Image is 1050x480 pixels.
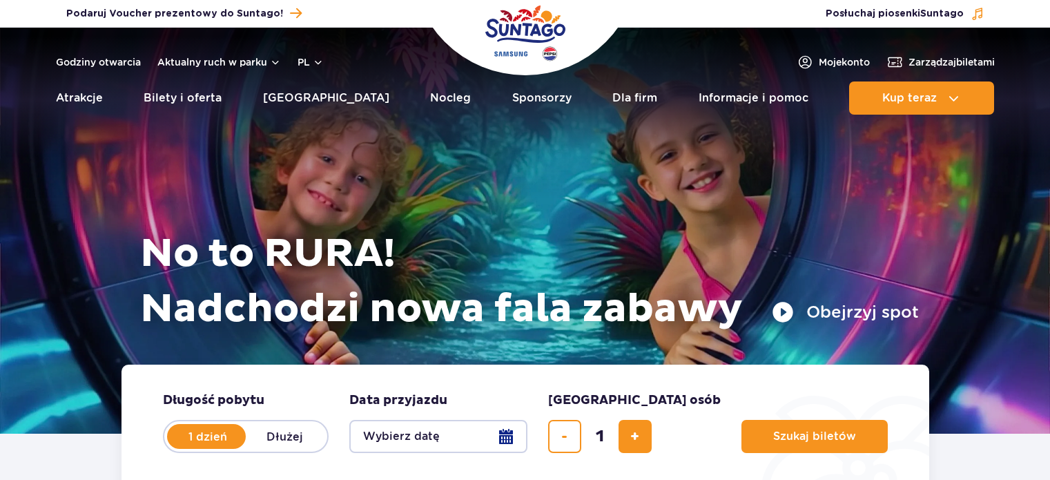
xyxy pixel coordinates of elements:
[349,420,527,453] button: Wybierz datę
[583,420,616,453] input: liczba biletów
[163,392,264,409] span: Długość pobytu
[349,392,447,409] span: Data przyjazdu
[772,301,919,323] button: Obejrzyj spot
[612,81,657,115] a: Dla firm
[157,57,281,68] button: Aktualny ruch w parku
[849,81,994,115] button: Kup teraz
[741,420,888,453] button: Szukaj biletów
[430,81,471,115] a: Nocleg
[819,55,870,69] span: Moje konto
[246,422,324,451] label: Dłużej
[797,54,870,70] a: Mojekonto
[66,7,283,21] span: Podaruj Voucher prezentowy do Suntago!
[619,420,652,453] button: dodaj bilet
[298,55,324,69] button: pl
[826,7,984,21] button: Posłuchaj piosenkiSuntago
[56,55,141,69] a: Godziny otwarcia
[263,81,389,115] a: [GEOGRAPHIC_DATA]
[773,430,856,443] span: Szukaj biletów
[548,392,721,409] span: [GEOGRAPHIC_DATA] osób
[56,81,103,115] a: Atrakcje
[140,227,919,337] h1: No to RURA! Nadchodzi nowa fala zabawy
[548,420,581,453] button: usuń bilet
[144,81,222,115] a: Bilety i oferta
[920,9,964,19] span: Suntago
[66,4,302,23] a: Podaruj Voucher prezentowy do Suntago!
[886,54,995,70] a: Zarządzajbiletami
[882,92,937,104] span: Kup teraz
[699,81,808,115] a: Informacje i pomoc
[826,7,964,21] span: Posłuchaj piosenki
[512,81,572,115] a: Sponsorzy
[908,55,995,69] span: Zarządzaj biletami
[168,422,247,451] label: 1 dzień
